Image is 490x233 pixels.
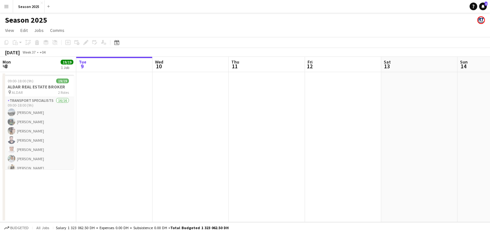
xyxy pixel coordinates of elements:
app-job-card: 09:00-18:00 (9h)19/19ALDAR REAL ESTATE BROKER ALDAR2 RolesTransport Specialists16/1609:00-18:00 (... [3,75,74,169]
span: 10 [154,63,163,70]
a: Comms [48,26,67,34]
span: All jobs [35,225,50,230]
span: Jobs [34,27,44,33]
span: 19/19 [56,79,69,83]
span: Total Budgeted 1 323 062.50 DH [170,225,229,230]
span: View [5,27,14,33]
span: 19/19 [61,60,73,64]
button: Season 2025 [13,0,45,13]
div: 1 Job [61,65,73,70]
div: [DATE] [5,49,20,56]
span: Wed [155,59,163,65]
a: View [3,26,17,34]
app-user-avatar: ROAD TRANSIT [477,16,485,24]
h1: Season 2025 [5,15,47,25]
span: Budgeted [10,226,29,230]
a: Edit [18,26,30,34]
span: Fri [308,59,313,65]
span: 12 [307,63,313,70]
div: +04 [40,50,46,55]
span: Tue [79,59,86,65]
a: Jobs [32,26,46,34]
a: 1 [479,3,487,10]
span: 13 [383,63,391,70]
h3: ALDAR REAL ESTATE BROKER [3,84,74,90]
span: ALDAR [12,90,23,95]
span: 1 [485,2,487,6]
span: Comms [50,27,64,33]
button: Budgeted [3,224,30,231]
span: Sun [460,59,468,65]
span: Thu [231,59,239,65]
span: 14 [459,63,468,70]
span: 2 Roles [58,90,69,95]
span: 11 [230,63,239,70]
span: Mon [3,59,11,65]
span: Sat [384,59,391,65]
span: Week 37 [21,50,37,55]
span: Edit [20,27,28,33]
div: Salary 1 323 062.50 DH + Expenses 0.00 DH + Subsistence 0.00 DH = [56,225,229,230]
span: 09:00-18:00 (9h) [8,79,33,83]
span: 8 [2,63,11,70]
span: 9 [78,63,86,70]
